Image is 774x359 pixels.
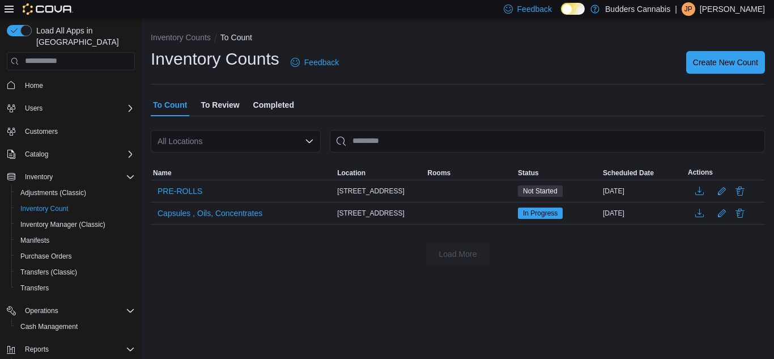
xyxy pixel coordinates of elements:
button: Inventory Count [11,201,139,217]
button: Edit count details [715,205,729,222]
span: Location [337,168,365,178]
button: Cash Management [11,319,139,335]
button: Inventory [2,169,139,185]
button: Open list of options [305,137,314,146]
button: PRE-ROLLS [153,183,207,200]
button: Name [151,166,335,180]
span: In Progress [518,208,563,219]
span: Create New Count [693,57,758,68]
span: Users [20,102,135,115]
input: Dark Mode [561,3,585,15]
span: Transfers [20,284,49,293]
span: Transfers (Classic) [16,265,135,279]
span: Customers [20,124,135,138]
span: [STREET_ADDRESS] [337,209,405,218]
span: Home [25,81,43,90]
span: Inventory [20,170,135,184]
span: Manifests [20,236,49,245]
a: Feedback [286,51,343,74]
button: Customers [2,123,139,140]
a: Cash Management [16,320,82,333]
img: Cova [23,3,73,15]
span: Users [25,104,42,113]
button: Scheduled Date [601,166,686,180]
span: Operations [20,304,135,318]
span: Load All Apps in [GEOGRAPHIC_DATA] [32,25,135,48]
button: Transfers [11,280,139,296]
a: Inventory Count [16,202,73,216]
button: To Count [220,33,252,42]
div: [DATE] [601,184,686,198]
button: Inventory [20,170,57,184]
span: Manifests [16,234,135,247]
button: Manifests [11,233,139,248]
button: Catalog [20,147,53,161]
button: Status [516,166,601,180]
h1: Inventory Counts [151,48,279,70]
span: Cash Management [16,320,135,333]
nav: An example of EuiBreadcrumbs [151,32,765,45]
span: Inventory Manager (Classic) [20,220,105,229]
span: In Progress [523,208,558,218]
input: This is a search bar. After typing your query, hit enter to filter the results lower in the page. [330,130,765,153]
span: Not Started [518,185,563,197]
span: JP [684,2,692,16]
span: Inventory [25,172,53,181]
span: Transfers (Classic) [20,268,77,277]
button: Users [2,100,139,116]
a: Purchase Orders [16,250,76,263]
span: Status [518,168,539,178]
span: Capsules , Oils, Concentrates [158,208,262,219]
button: Reports [2,341,139,357]
span: Inventory Count [20,204,69,213]
span: Name [153,168,172,178]
button: Edit count details [715,183,729,200]
p: Budders Cannabis [605,2,670,16]
span: Home [20,78,135,92]
p: | [675,2,677,16]
button: Inventory Counts [151,33,211,42]
span: Scheduled Date [603,168,654,178]
a: Adjustments (Classic) [16,186,91,200]
span: Cash Management [20,322,78,331]
a: Manifests [16,234,54,247]
span: Operations [25,306,58,315]
span: To Review [201,94,239,116]
button: Capsules , Oils, Concentrates [153,205,267,222]
button: Operations [20,304,63,318]
button: Purchase Orders [11,248,139,264]
span: Load More [439,248,477,260]
span: Actions [688,168,713,177]
button: Reports [20,343,53,356]
span: Feedback [304,57,339,68]
span: Reports [20,343,135,356]
button: Location [335,166,425,180]
button: Catalog [2,146,139,162]
button: Delete [733,206,747,220]
span: Rooms [428,168,451,178]
span: Inventory Count [16,202,135,216]
button: Load More [426,243,490,265]
span: Inventory Manager (Classic) [16,218,135,231]
a: Transfers (Classic) [16,265,82,279]
span: Feedback [517,3,552,15]
span: Catalog [25,150,48,159]
span: To Count [153,94,187,116]
button: Transfers (Classic) [11,264,139,280]
span: Purchase Orders [16,250,135,263]
a: Transfers [16,281,53,295]
span: Not Started [523,186,558,196]
a: Home [20,79,48,92]
p: [PERSON_NAME] [700,2,765,16]
span: Catalog [20,147,135,161]
button: Adjustments (Classic) [11,185,139,201]
button: Operations [2,303,139,319]
button: Rooms [426,166,516,180]
button: Home [2,77,139,94]
span: PRE-ROLLS [158,185,202,197]
a: Inventory Manager (Classic) [16,218,110,231]
span: Transfers [16,281,135,295]
div: [DATE] [601,206,686,220]
button: Users [20,102,47,115]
